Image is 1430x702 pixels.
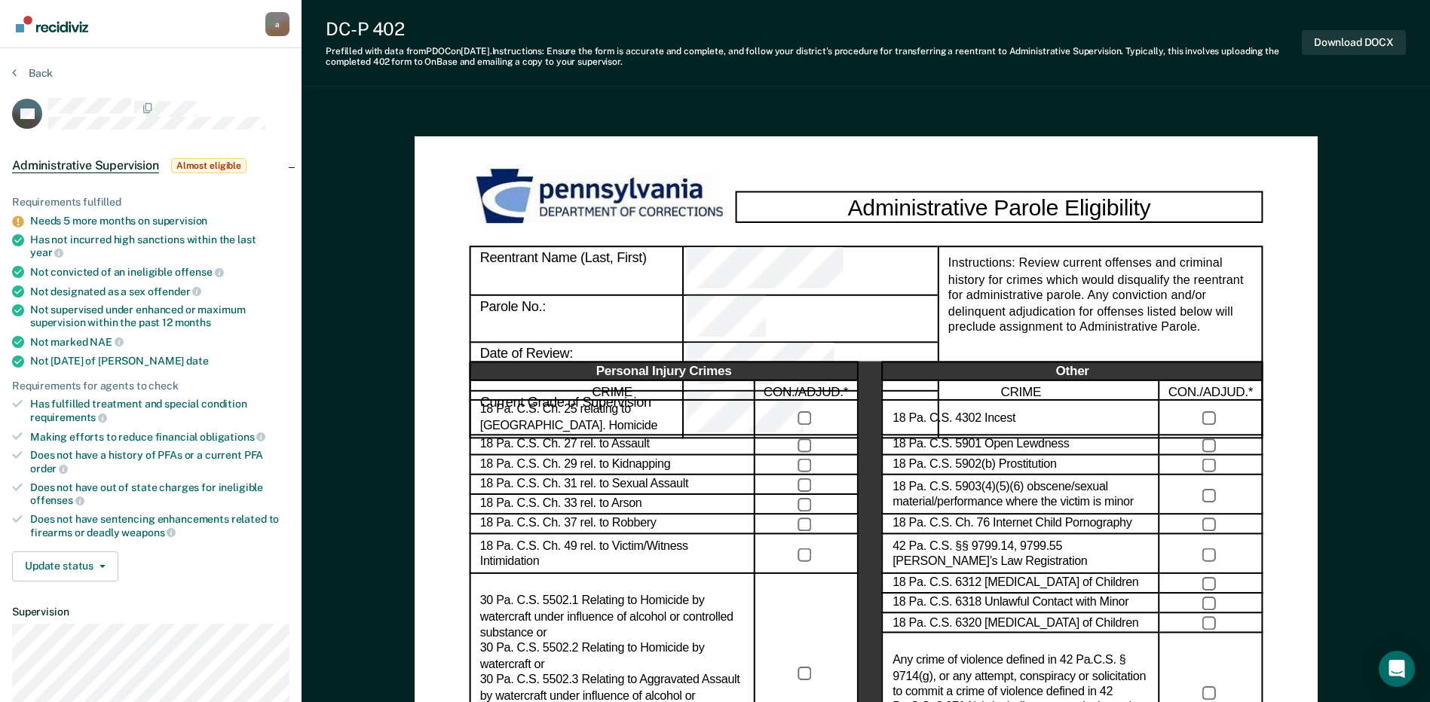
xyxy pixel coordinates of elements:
[30,449,289,475] div: Does not have a history of PFAs or a current PFA order
[30,494,84,506] span: offenses
[469,163,735,230] img: PDOC Logo
[175,316,211,328] span: months
[479,457,670,473] label: 18 Pa. C.S. Ch. 29 rel. to Kidnapping
[186,355,208,367] span: date
[30,411,107,423] span: requirements
[12,380,289,392] div: Requirements for agents to check
[90,336,123,348] span: NAE
[893,438,1069,453] label: 18 Pa. C.S. 5901 Open Lewdness
[893,615,1138,631] label: 18 Pa. C.S. 6320 [MEDICAL_DATA] of Children
[121,526,176,539] span: weapons
[30,335,289,349] div: Not marked
[326,46,1302,68] div: Prefilled with data from PDOC on [DATE] . Instructions: Ensure the form is accurate and complete,...
[265,12,289,36] div: a
[148,285,202,298] span: offender
[684,295,938,343] div: Parole No.:
[30,430,289,444] div: Making efforts to reduce financial
[893,539,1149,570] label: 42 Pa. C.S. §§ 9799.14, 9799.55 [PERSON_NAME]’s Law Registration
[479,539,744,570] label: 18 Pa. C.S. Ch. 49 rel. to Victim/Witness Intimidation
[893,411,1015,426] label: 18 Pa. C.S. 4302 Incest
[882,381,1159,401] div: CRIME
[479,402,744,434] label: 18 Pa. C.S. Ch. 25 relating to [GEOGRAPHIC_DATA]. Homicide
[175,266,224,278] span: offense
[30,285,289,298] div: Not designated as a sex
[479,477,687,493] label: 18 Pa. C.S. Ch. 31 rel. to Sexual Assault
[755,381,858,401] div: CON./ADJUD.*
[893,517,1131,533] label: 18 Pa. C.S. Ch. 76 Internet Child Pornography
[12,66,53,80] button: Back
[30,215,289,227] div: Needs 5 more months on supervision
[12,606,289,618] dt: Supervision
[30,513,289,539] div: Does not have sentencing enhancements related to firearms or deadly
[684,246,938,295] div: Reentrant Name (Last, First)
[469,246,683,295] div: Reentrant Name (Last, First)
[171,158,246,173] span: Almost eligible
[684,343,938,390] div: Date of Review:
[469,362,858,381] div: Personal Injury Crimes
[12,196,289,209] div: Requirements fulfilled
[479,438,649,453] label: 18 Pa. C.S. Ch. 27 rel. to Assault
[30,355,289,368] div: Not [DATE] of [PERSON_NAME]
[937,246,1263,438] div: Instructions: Review current offenses and criminal history for crimes which would disqualify the ...
[200,431,265,443] span: obligations
[30,304,289,329] div: Not supervised under enhanced or maximum supervision within the past 12
[469,295,683,343] div: Parole No.:
[893,596,1128,612] label: 18 Pa. C.S. 6318 Unlawful Contact with Minor
[16,16,88,32] img: Recidiviz
[479,496,642,512] label: 18 Pa. C.S. Ch. 33 rel. to Arson
[12,551,118,581] button: Update status
[12,158,159,173] span: Administrative Supervision
[30,398,289,423] div: Has fulfilled treatment and special condition
[735,191,1263,223] div: Administrative Parole Eligibility
[469,381,755,401] div: CRIME
[1302,30,1406,55] button: Download DOCX
[30,265,289,279] div: Not convicted of an ineligible
[893,457,1057,473] label: 18 Pa. C.S. 5902(b) Prostitution
[1379,651,1415,687] div: Open Intercom Messenger
[30,246,63,258] span: year
[893,479,1149,511] label: 18 Pa. C.S. 5903(4)(5)(6) obscene/sexual material/performance where the victim is minor
[30,481,289,507] div: Does not have out of state charges for ineligible
[1159,381,1263,401] div: CON./ADJUD.*
[893,575,1138,591] label: 18 Pa. C.S. 6312 [MEDICAL_DATA] of Children
[265,12,289,36] button: Profile dropdown button
[326,18,1302,40] div: DC-P 402
[882,362,1263,381] div: Other
[30,233,289,259] div: Has not incurred high sanctions within the last
[479,517,656,533] label: 18 Pa. C.S. Ch. 37 rel. to Robbery
[469,343,683,390] div: Date of Review:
